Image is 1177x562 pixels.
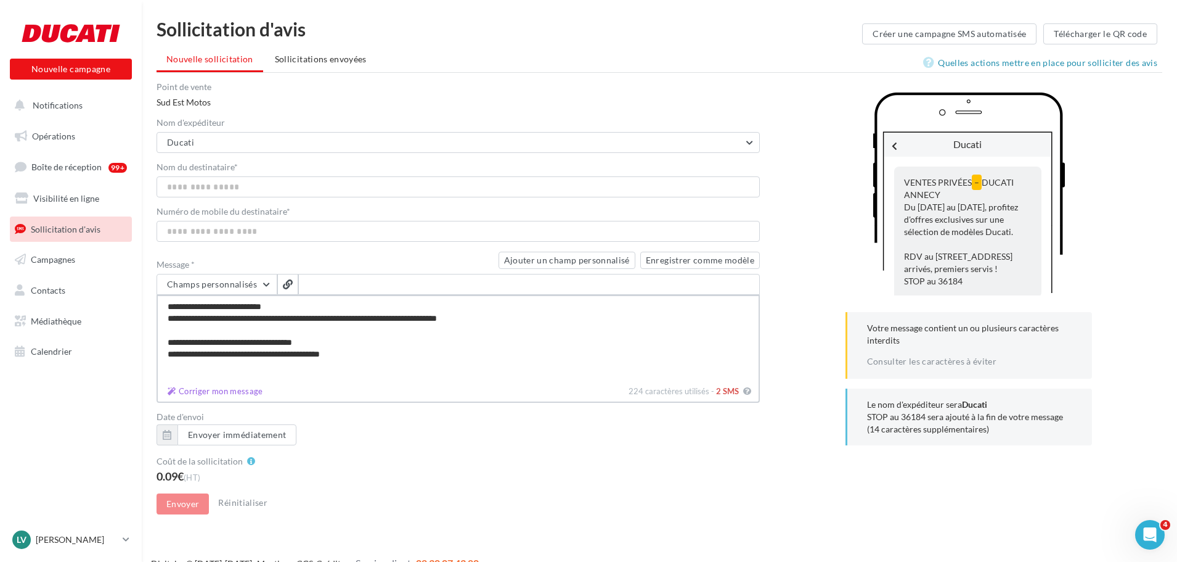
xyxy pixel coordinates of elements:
[36,534,118,546] p: [PERSON_NAME]
[7,154,134,180] a: Boîte de réception99+
[33,193,99,204] span: Visibilité en ligne
[157,132,760,153] button: Ducati
[157,413,760,421] label: Date d'envoi
[184,473,200,482] span: (HT)
[7,308,134,334] a: Médiathèque
[157,424,296,445] button: Envoyer immédiatement
[629,386,714,396] span: 224 caractères utilisés -
[7,217,134,242] a: Sollicitation d'avis
[867,357,1072,366] div: Consulter les caractères à éviter
[163,384,268,399] button: 224 caractères utilisés - 2 SMS
[157,457,243,466] label: Coût de la sollicitation
[157,83,760,91] label: Point de vente
[108,163,127,173] div: 99+
[33,100,83,110] span: Notifications
[213,495,272,510] button: Réinitialiser
[157,207,760,216] label: Numéro de mobile du destinataire
[10,528,132,552] a: Lv [PERSON_NAME]
[1043,23,1157,44] button: Télécharger le QR code
[741,384,754,399] button: Corriger mon message 224 caractères utilisés - 2 SMS
[867,399,1072,436] p: Le nom d'expéditeur sera STOP au 36184 sera ajouté à la fin de votre message (14 caractères suppl...
[157,83,760,109] div: Sud Est Motos
[972,175,982,190] span: –
[953,138,982,150] span: Ducati
[17,534,26,546] span: Lv
[157,494,209,514] button: Envoyer
[31,254,75,265] span: Campagnes
[862,23,1036,44] button: Créer une campagne SMS automatisée
[867,322,1072,366] p: Votre message contient un ou plusieurs caractères interdits
[7,123,134,149] a: Opérations
[177,424,296,445] button: Envoyer immédiatement
[157,163,760,171] label: Nom du destinataire
[31,162,102,172] span: Boîte de réception
[275,54,367,64] span: Sollicitations envoyées
[7,339,134,365] a: Calendrier
[1160,520,1170,530] span: 4
[157,20,862,38] div: Sollicitation d'avis
[31,346,72,357] span: Calendrier
[157,274,277,295] button: Champs personnalisés
[716,386,739,396] span: 2 SMS
[167,137,194,147] span: Ducati
[499,252,635,269] button: Ajouter un champ personnalisé
[31,223,100,234] span: Sollicitation d'avis
[10,59,132,80] button: Nouvelle campagne
[157,118,760,127] label: Nom d'expéditeur
[31,316,81,326] span: Médiathèque
[7,186,134,212] a: Visibilité en ligne
[640,252,760,269] button: Enregistrer comme modèle
[7,93,129,118] button: Notifications
[923,56,1162,70] a: Quelles actions mettre en place pour solliciter des avis
[31,285,65,295] span: Contacts
[7,278,134,304] a: Contacts
[962,399,987,410] b: Ducati
[157,471,760,484] div: 0.09€
[32,131,75,141] span: Opérations
[157,260,494,269] label: Message *
[1135,520,1165,550] iframe: Intercom live chat
[7,247,134,273] a: Campagnes
[894,167,1041,297] div: VENTES PRIVÉES DUCATI ANNECY Du [DATE] au [DATE], profitez d'offres exclusives sur une sélection ...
